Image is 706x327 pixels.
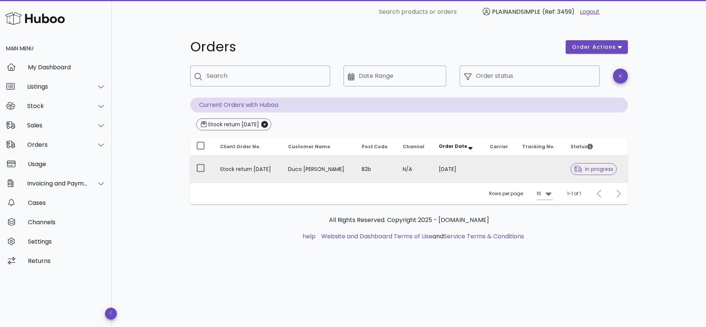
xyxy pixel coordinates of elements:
[439,143,467,149] span: Order Date
[571,143,593,150] span: Status
[580,7,600,16] a: Logout
[516,138,565,156] th: Tracking No.
[572,43,616,51] span: order actions
[28,238,106,245] div: Settings
[319,232,524,241] li: and
[27,141,88,148] div: Orders
[207,121,259,128] div: Stock return [DATE]
[566,40,627,54] button: order actions
[214,156,282,182] td: Stock return [DATE]
[28,219,106,226] div: Channels
[27,122,88,129] div: Sales
[522,143,555,150] span: Tracking No.
[28,257,106,264] div: Returns
[321,232,432,241] a: Website and Dashboard Terms of Use
[362,143,387,150] span: Post Code
[303,232,316,241] a: help
[397,156,433,182] td: N/A
[542,7,575,16] span: (Ref: 3459)
[190,40,557,54] h1: Orders
[27,180,88,187] div: Invoicing and Payments
[27,83,88,90] div: Listings
[28,161,106,168] div: Usage
[196,216,622,225] p: All Rights Reserved. Copyright 2025 - [DOMAIN_NAME]
[220,143,261,150] span: Client Order No.
[288,143,330,150] span: Customer Name
[490,143,508,150] span: Carrier
[282,138,356,156] th: Customer Name
[282,156,356,182] td: Duco [PERSON_NAME]
[403,143,424,150] span: Channel
[28,199,106,206] div: Cases
[5,10,65,26] img: Huboo Logo
[574,166,613,172] span: in progress
[28,64,106,71] div: My Dashboard
[484,138,517,156] th: Carrier
[214,138,282,156] th: Client Order No.
[433,138,484,156] th: Order Date: Sorted descending. Activate to remove sorting.
[489,183,553,204] div: Rows per page:
[567,190,581,197] div: 1-1 of 1
[565,138,627,156] th: Status
[537,188,553,200] div: 10Rows per page:
[492,7,540,16] span: PLAINANDSIMPLE
[433,156,484,182] td: [DATE]
[27,102,88,109] div: Stock
[537,190,541,197] div: 10
[261,121,268,128] button: Close
[356,156,396,182] td: B2b
[444,232,524,241] a: Service Terms & Conditions
[356,138,396,156] th: Post Code
[397,138,433,156] th: Channel
[190,98,628,112] p: Current Orders with Huboo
